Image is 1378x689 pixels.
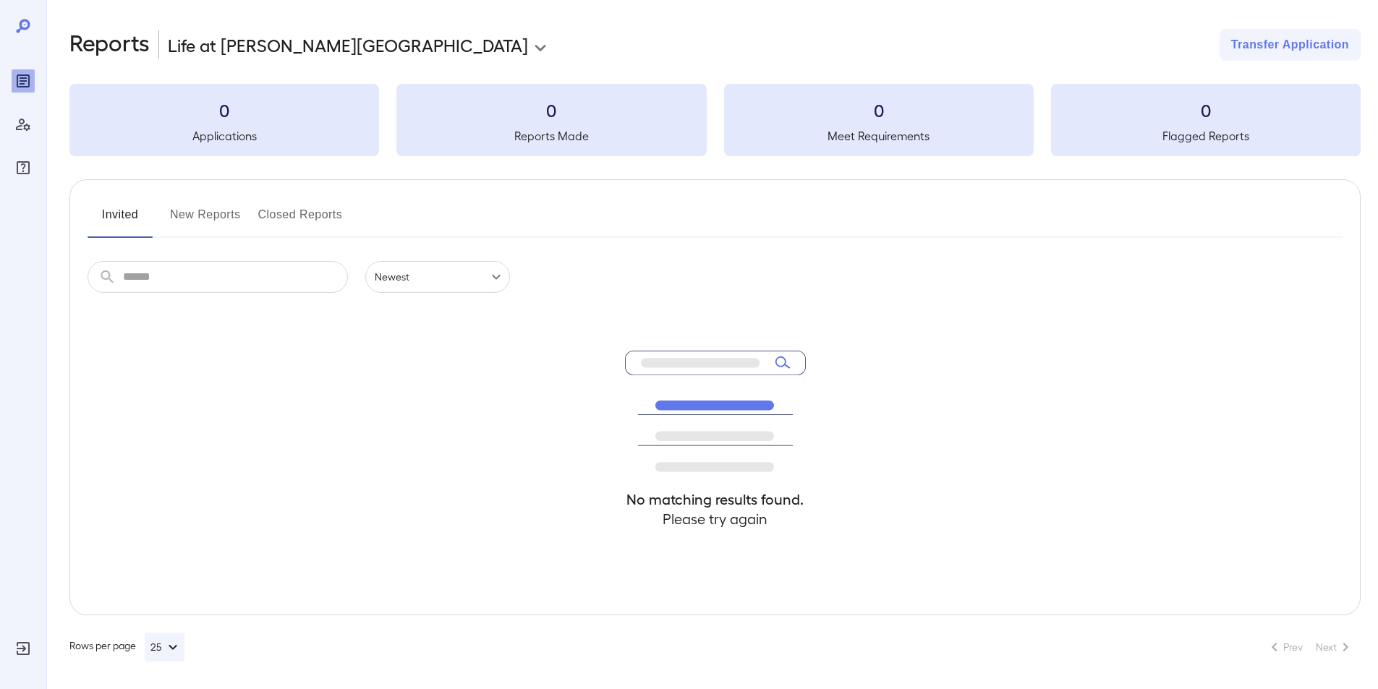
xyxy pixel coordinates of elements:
[145,633,184,662] button: 25
[724,127,1034,145] h5: Meet Requirements
[69,633,184,662] div: Rows per page
[88,203,153,238] button: Invited
[12,156,35,179] div: FAQ
[625,509,806,528] h4: Please try again
[625,489,806,509] h4: No matching results found.
[258,203,343,238] button: Closed Reports
[1220,29,1361,61] button: Transfer Application
[170,203,241,238] button: New Reports
[69,127,379,145] h5: Applications
[168,33,528,56] p: Life at [PERSON_NAME][GEOGRAPHIC_DATA]
[396,127,706,145] h5: Reports Made
[12,113,35,136] div: Manage Users
[69,29,150,61] h2: Reports
[12,69,35,93] div: Reports
[1051,127,1361,145] h5: Flagged Reports
[1051,98,1361,121] h3: 0
[69,84,1361,156] summary: 0Applications0Reports Made0Meet Requirements0Flagged Reports
[69,98,379,121] h3: 0
[396,98,706,121] h3: 0
[724,98,1034,121] h3: 0
[1259,635,1361,659] nav: pagination navigation
[365,261,510,293] div: Newest
[12,637,35,660] div: Log Out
